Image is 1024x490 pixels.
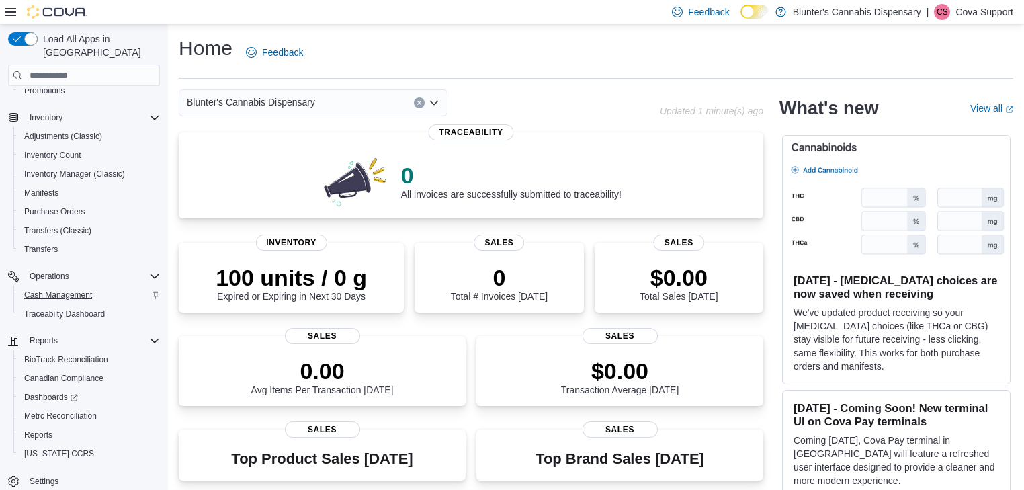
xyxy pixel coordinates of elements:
[24,85,65,96] span: Promotions
[30,271,69,282] span: Operations
[321,154,390,208] img: 0
[24,473,160,489] span: Settings
[24,110,68,126] button: Inventory
[536,451,704,467] h3: Top Brand Sales [DATE]
[24,373,103,384] span: Canadian Compliance
[24,169,125,179] span: Inventory Manager (Classic)
[13,304,165,323] button: Traceabilty Dashboard
[19,389,160,405] span: Dashboards
[688,5,729,19] span: Feedback
[251,358,394,384] p: 0.00
[24,244,58,255] span: Transfers
[13,388,165,407] a: Dashboards
[429,97,439,108] button: Open list of options
[24,309,105,319] span: Traceabilty Dashboard
[262,46,303,59] span: Feedback
[640,264,718,302] div: Total Sales [DATE]
[474,235,524,251] span: Sales
[401,162,622,200] div: All invoices are successfully submitted to traceability!
[13,202,165,221] button: Purchase Orders
[414,97,425,108] button: Clear input
[241,39,308,66] a: Feedback
[13,444,165,463] button: [US_STATE] CCRS
[19,408,102,424] a: Metrc Reconciliation
[24,110,160,126] span: Inventory
[794,401,999,428] h3: [DATE] - Coming Soon! New terminal UI on Cova Pay terminals
[24,150,81,161] span: Inventory Count
[19,446,99,462] a: [US_STATE] CCRS
[13,350,165,369] button: BioTrack Reconciliation
[24,290,92,300] span: Cash Management
[19,147,160,163] span: Inventory Count
[24,206,85,217] span: Purchase Orders
[24,392,78,403] span: Dashboards
[451,264,548,291] p: 0
[19,408,160,424] span: Metrc Reconciliation
[19,352,160,368] span: BioTrack Reconciliation
[19,427,58,443] a: Reports
[13,286,165,304] button: Cash Management
[179,35,232,62] h1: Home
[19,204,91,220] a: Purchase Orders
[255,235,327,251] span: Inventory
[561,358,679,384] p: $0.00
[19,446,160,462] span: Washington CCRS
[30,112,62,123] span: Inventory
[13,183,165,202] button: Manifests
[927,4,929,20] p: |
[19,287,160,303] span: Cash Management
[24,225,91,236] span: Transfers (Classic)
[19,204,160,220] span: Purchase Orders
[934,4,950,20] div: Cova Support
[30,476,58,487] span: Settings
[13,240,165,259] button: Transfers
[251,358,394,395] div: Avg Items Per Transaction [DATE]
[19,241,160,257] span: Transfers
[30,335,58,346] span: Reports
[19,128,160,145] span: Adjustments (Classic)
[955,4,1013,20] p: Cova Support
[19,370,109,386] a: Canadian Compliance
[24,333,160,349] span: Reports
[285,328,360,344] span: Sales
[740,5,769,19] input: Dark Mode
[640,264,718,291] p: $0.00
[231,451,413,467] h3: Top Product Sales [DATE]
[19,83,160,99] span: Promotions
[19,306,160,322] span: Traceabilty Dashboard
[794,274,999,300] h3: [DATE] - [MEDICAL_DATA] choices are now saved when receiving
[24,448,94,459] span: [US_STATE] CCRS
[13,127,165,146] button: Adjustments (Classic)
[583,328,658,344] span: Sales
[3,267,165,286] button: Operations
[19,306,110,322] a: Traceabilty Dashboard
[19,128,108,145] a: Adjustments (Classic)
[19,166,130,182] a: Inventory Manager (Classic)
[19,185,160,201] span: Manifests
[428,124,513,140] span: Traceability
[654,235,704,251] span: Sales
[19,287,97,303] a: Cash Management
[19,222,160,239] span: Transfers (Classic)
[24,268,75,284] button: Operations
[401,162,622,189] p: 0
[216,264,367,291] p: 100 units / 0 g
[19,241,63,257] a: Transfers
[19,427,160,443] span: Reports
[13,369,165,388] button: Canadian Compliance
[794,306,999,373] p: We've updated product receiving so your [MEDICAL_DATA] choices (like THCa or CBG) stay visible fo...
[779,97,878,119] h2: What's new
[24,333,63,349] button: Reports
[13,407,165,425] button: Metrc Reconciliation
[451,264,548,302] div: Total # Invoices [DATE]
[216,264,367,302] div: Expired or Expiring in Next 30 Days
[24,131,102,142] span: Adjustments (Classic)
[13,146,165,165] button: Inventory Count
[3,108,165,127] button: Inventory
[27,5,87,19] img: Cova
[285,421,360,438] span: Sales
[24,473,64,489] a: Settings
[24,188,58,198] span: Manifests
[583,421,658,438] span: Sales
